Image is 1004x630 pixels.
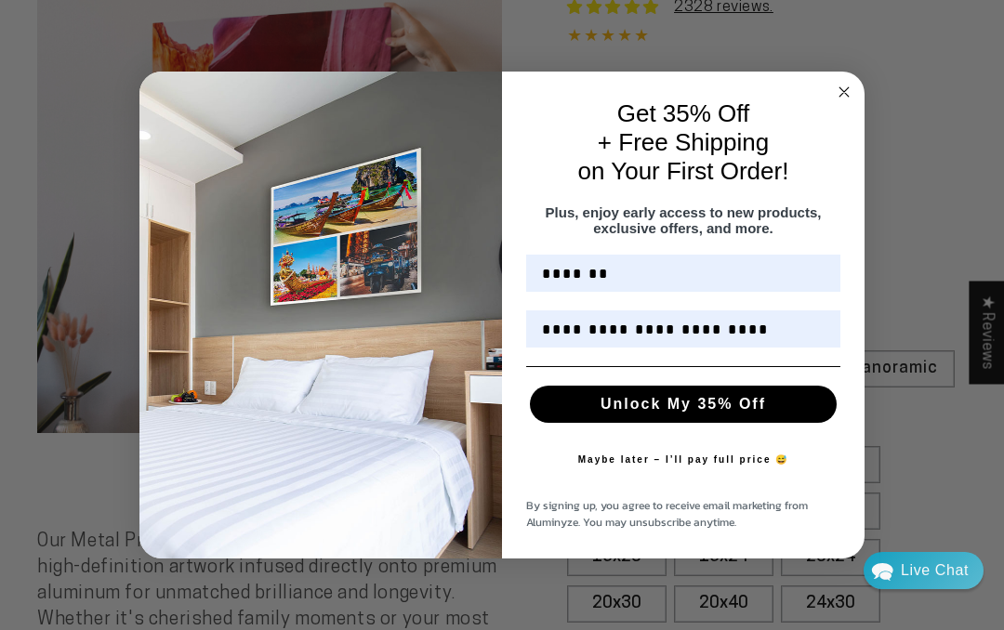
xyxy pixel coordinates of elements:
span: on Your First Order! [578,157,789,185]
span: Get 35% Off [617,99,750,127]
span: By signing up, you agree to receive email marketing from Aluminyze. You may unsubscribe anytime. [526,497,808,531]
button: Close dialog [833,81,855,103]
img: 728e4f65-7e6c-44e2-b7d1-0292a396982f.jpeg [139,72,502,558]
button: Maybe later – I’ll pay full price 😅 [569,441,799,479]
span: + Free Shipping [598,128,769,156]
div: Contact Us Directly [901,552,969,589]
div: Chat widget toggle [864,552,984,589]
img: underline [526,366,840,367]
button: Unlock My 35% Off [530,386,837,423]
span: Plus, enjoy early access to new products, exclusive offers, and more. [546,204,822,236]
